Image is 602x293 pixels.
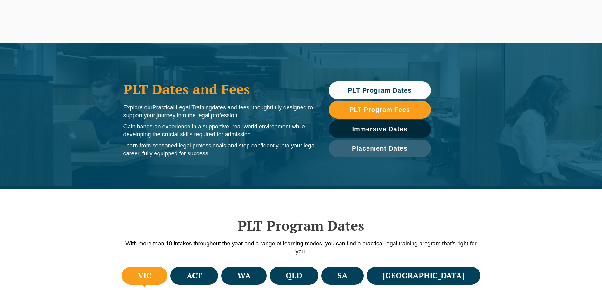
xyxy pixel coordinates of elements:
[337,270,347,281] h4: SA
[352,126,407,132] span: Immersive Dates
[187,270,202,281] h4: ACT
[329,101,431,119] a: PLT Program Fees
[348,87,412,94] span: PLT Program Dates
[123,104,316,120] p: Explore our dates and fees, thoughtfully designed to support your journey into the legal profession.
[138,270,151,281] h4: VIC
[329,140,431,157] a: Placement Dates
[123,81,316,97] h1: PLT Dates and Fees
[237,270,251,281] h4: WA
[352,145,407,152] span: Placement Dates
[123,123,316,139] p: Gain hands-on experience in a supportive, real-world environment while developing the crucial ski...
[329,120,431,138] a: Immersive Dates
[120,240,482,256] p: With more than 10 intakes throughout the year and a range of learning modes, you can find a pract...
[123,142,316,158] p: Learn from seasoned legal professionals and step confidently into your legal career, fully equipp...
[383,270,464,281] h4: [GEOGRAPHIC_DATA]
[329,81,431,99] a: PLT Program Dates
[286,270,302,281] h4: QLD
[120,218,482,233] h2: PLT Program Dates
[349,107,410,113] span: PLT Program Fees
[153,104,212,111] span: Practical Legal Training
